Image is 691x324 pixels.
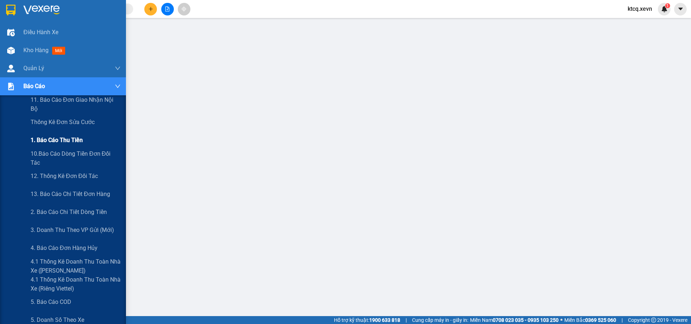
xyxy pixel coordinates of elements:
button: caret-down [674,3,687,15]
span: 2. Báo cáo chi tiết dòng tiền [31,207,107,216]
span: down [115,65,121,71]
span: 4.1 Thống kê doanh thu toàn nhà xe (Riêng Viettel) [31,275,121,293]
span: Quản Lý [23,64,44,73]
span: ⚪️ [560,319,563,321]
span: 1. Báo cáo thu tiền [31,136,83,145]
span: plus [148,6,153,12]
span: 3. Doanh Thu theo VP Gửi (mới) [31,225,114,234]
span: ktcq.xevn [622,4,658,13]
img: logo-vxr [6,5,15,15]
span: 1 [666,3,669,8]
span: Cung cấp máy in - giấy in: [412,316,468,324]
span: Hỗ trợ kỹ thuật: [334,316,400,324]
strong: 1900 633 818 [369,317,400,323]
img: solution-icon [7,83,15,90]
span: 11. Báo cáo đơn giao nhận nội bộ [31,95,121,113]
sup: 1 [665,3,670,8]
button: aim [178,3,190,15]
span: caret-down [677,6,684,12]
strong: 0369 525 060 [585,317,616,323]
span: | [406,316,407,324]
span: 10.Báo cáo dòng tiền đơn đối tác [31,149,121,167]
span: Điều hành xe [23,28,58,37]
span: 13. Báo cáo chi tiết đơn hàng [31,190,110,198]
img: warehouse-icon [7,65,15,72]
span: 12. Thống kê đơn đối tác [31,172,98,181]
span: down [115,83,121,89]
span: mới [52,47,65,55]
span: Thống kê đơn sửa cước [31,118,95,127]
strong: 0708 023 035 - 0935 103 250 [493,317,559,323]
img: icon-new-feature [661,6,668,12]
img: warehouse-icon [7,29,15,36]
span: 5. Báo cáo COD [31,297,71,306]
span: file-add [165,6,170,12]
button: plus [144,3,157,15]
span: Miền Nam [470,316,559,324]
span: copyright [651,318,656,323]
span: aim [181,6,186,12]
span: | [622,316,623,324]
span: 4.1 Thống kê doanh thu toàn nhà xe ([PERSON_NAME]) [31,257,121,275]
img: warehouse-icon [7,47,15,54]
span: Báo cáo [23,82,45,91]
span: Kho hàng [23,47,49,54]
span: Miền Bắc [564,316,616,324]
span: 4. Báo cáo đơn hàng hủy [31,243,98,252]
button: file-add [161,3,174,15]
